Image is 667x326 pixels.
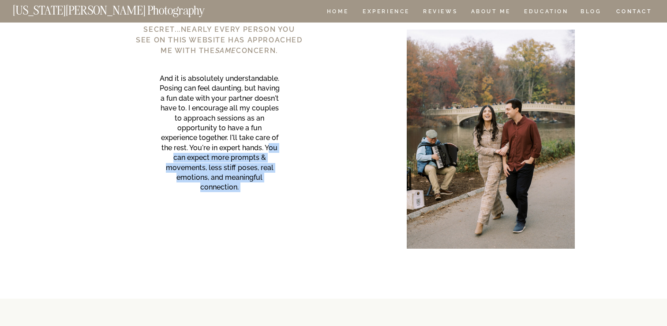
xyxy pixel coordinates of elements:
[215,46,236,55] i: same
[79,140,308,162] p: It is important to me that we connect with each other, so I always begin the process with a call ...
[180,98,488,115] h2: Love Stories, Artfully Documented
[144,63,523,108] p: A piece of my heart is delivered in every wedding gallery. From the moment I arrive on your weddi...
[79,238,308,247] h2: + TIMELINE Crafting
[343,238,572,247] h2: + gallery Viewing date night
[166,153,274,191] span: ore prompts & movements, less stiff poses, real emotions, and meaningful connection.
[13,4,234,12] a: [US_STATE][PERSON_NAME] Photography
[616,7,652,16] a: CONTACT
[343,251,572,272] p: Your full gallery will be delivered eight weeks following your event date. I encourage couples to...
[209,30,458,48] h2: The Wedding Experience
[79,125,305,134] h2: + Connection Call
[79,253,308,274] p: I love being able to guide you when creating your wedding day timeline. I want to ensure we have ...
[363,9,409,16] a: Experience
[343,125,572,134] h2: + YOUR WEDDING DAY
[135,14,303,58] h3: Let me let you in on a little secret...nearly every person you see on this website has approached...
[79,195,308,216] p: Our next priority will be to get this on the calendar. This is a great opportunity to get comfort...
[343,181,572,190] h2: + Same Week Previews!
[325,9,350,16] a: HOME
[471,9,511,16] a: ABOUT ME
[343,140,572,162] p: I'll be a calm, constant presence throughout most of the day, quietly documenting everything as i...
[581,9,602,16] a: BLOG
[423,9,456,16] a: REVIEWS
[523,9,570,16] a: EDUCATION
[343,195,572,216] p: After your wedding, I'll send you some sneak peaks within 48 hours because I know you'll be so ex...
[160,74,280,191] span: And it is absolutely understandable. Posing can feel daunting, but having a fun date with your pa...
[79,180,308,190] h2: + ENGAGEMENT SESSIOn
